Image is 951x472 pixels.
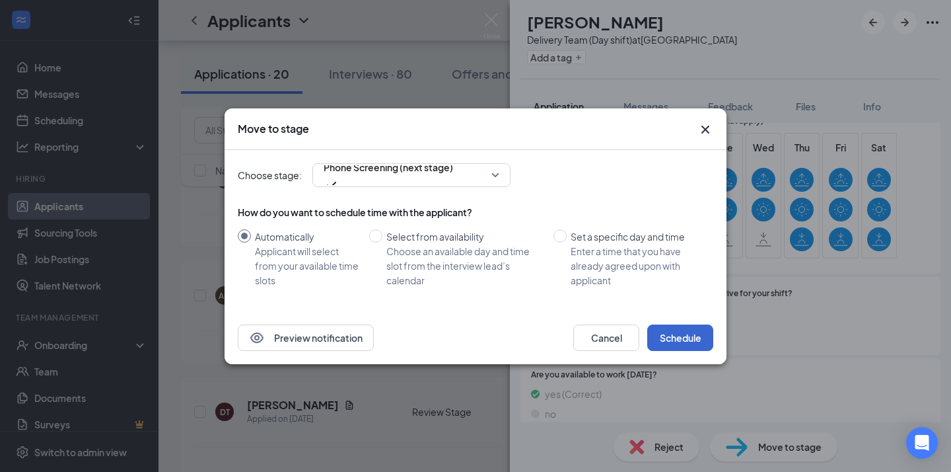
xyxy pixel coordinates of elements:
div: How do you want to schedule time with the applicant? [238,206,713,219]
svg: Eye [249,330,265,346]
div: Select from availability [386,229,543,244]
button: EyePreview notification [238,325,374,351]
h3: Move to stage [238,122,309,136]
svg: Cross [697,122,713,138]
div: Open Intercom Messenger [906,427,938,459]
span: Choose stage: [238,168,302,182]
svg: Checkmark [324,177,339,193]
span: Phone Screening (next stage) [324,157,453,177]
div: Automatically [255,229,359,244]
button: Close [697,122,713,138]
div: Applicant will select from your available time slots [255,244,359,288]
button: Cancel [573,325,639,351]
button: Schedule [647,325,713,351]
div: Set a specific day and time [571,229,703,244]
div: Choose an available day and time slot from the interview lead’s calendar [386,244,543,288]
div: Enter a time that you have already agreed upon with applicant [571,244,703,288]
